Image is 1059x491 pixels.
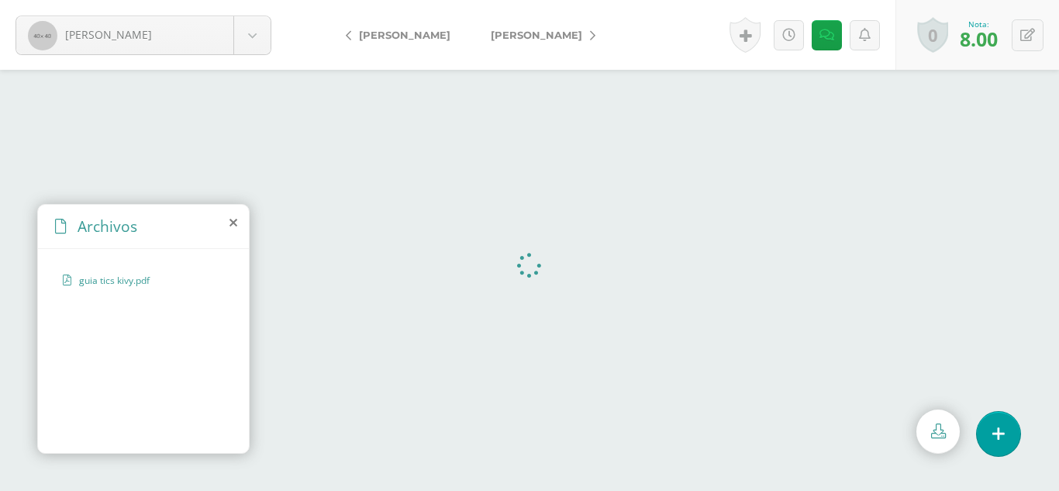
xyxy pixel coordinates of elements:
span: 8.00 [960,26,998,52]
span: [PERSON_NAME] [491,29,582,41]
span: Archivos [78,216,137,237]
span: guia tics kivy.pdf [79,274,206,287]
span: [PERSON_NAME] [65,27,152,42]
i: close [229,216,237,229]
a: [PERSON_NAME] [16,16,271,54]
img: 40x40 [28,21,57,50]
a: [PERSON_NAME] [471,16,608,54]
div: Nota: [960,19,998,29]
a: 0 [917,17,948,53]
span: [PERSON_NAME] [359,29,450,41]
a: [PERSON_NAME] [333,16,471,54]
